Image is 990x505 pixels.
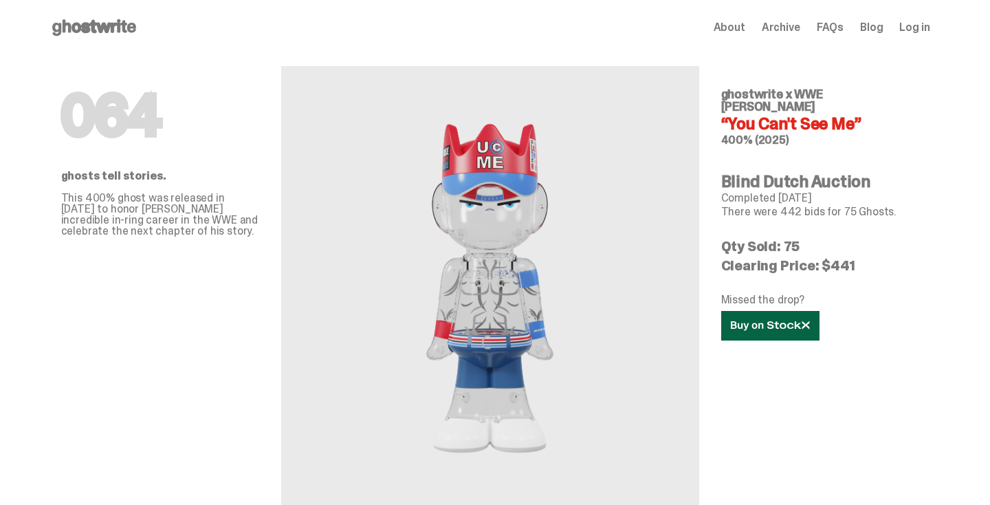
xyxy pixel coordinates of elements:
[721,86,823,115] span: ghostwrite x WWE [PERSON_NAME]
[721,193,919,204] p: Completed [DATE]
[817,22,844,33] a: FAQs
[721,116,919,132] h4: “You Can't See Me”
[721,239,919,253] p: Qty Sold: 75
[339,99,641,477] img: WWE John Cena&ldquo;You Can't See Me&rdquo;
[721,294,919,305] p: Missed the drop?
[61,193,259,237] p: This 400% ghost was released in [DATE] to honor [PERSON_NAME] incredible in-ring career in the WW...
[899,22,929,33] a: Log in
[714,22,745,33] a: About
[721,173,919,190] h4: Blind Dutch Auction
[721,133,789,147] span: 400% (2025)
[762,22,800,33] a: Archive
[721,206,919,217] p: There were 442 bids for 75 Ghosts.
[61,171,259,182] p: ghosts tell stories.
[61,88,259,143] h1: 064
[721,259,919,272] p: Clearing Price: $441
[860,22,883,33] a: Blog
